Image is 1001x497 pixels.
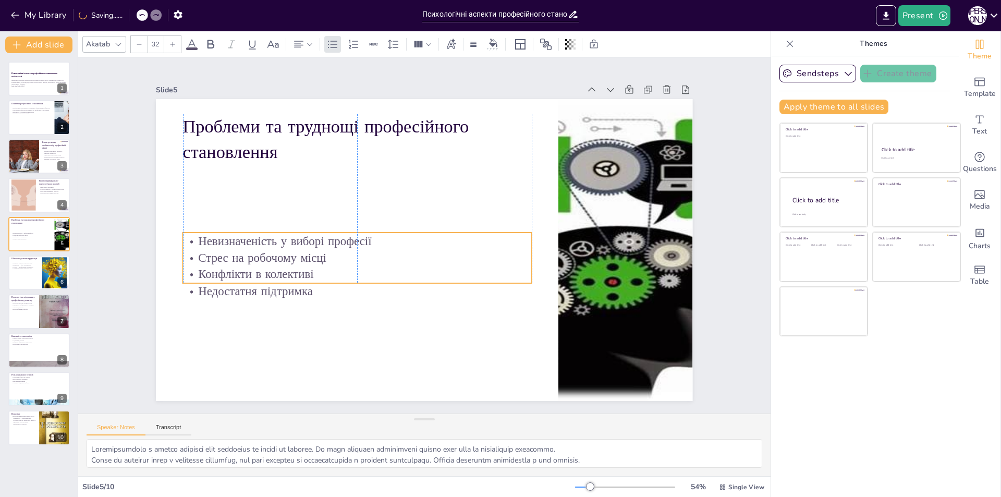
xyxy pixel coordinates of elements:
button: Present [898,5,950,26]
span: Text [972,126,987,137]
button: Export to PowerPoint [876,5,896,26]
div: Border settings [468,36,479,53]
div: 2 [57,123,67,132]
button: Speaker Notes [87,424,145,435]
p: Підтримка з боку наставників [11,264,39,266]
p: Різноманітні фактори впливають на професійне становлення [11,109,52,111]
div: Click to add text [881,157,950,160]
div: https://cdn.sendsteps.com/images/logo/sendsteps_logo_white.pnghttps://cdn.sendsteps.com/images/lo... [8,62,70,96]
div: Click to add text [837,244,860,247]
div: 4 [57,200,67,210]
div: Click to add title [882,147,951,153]
p: Адаптація на робочому місці [42,154,67,156]
p: Проблеми та труднощі професійного становлення [11,219,52,224]
p: Розвиток навичок саморегуляції [11,262,39,264]
div: Column Count [411,36,434,53]
p: Важливість мотивації [39,187,67,189]
div: Get real-time input from your audience [959,144,1000,181]
div: 10 [54,433,67,442]
p: Активний пошук можливостей [11,268,39,270]
div: Akatab [84,37,112,51]
p: Можливість розвитку якостей [39,192,67,195]
span: Theme [968,51,992,62]
p: Значення навичок та знань [11,113,52,115]
div: https://cdn.sendsteps.com/images/logo/sendsteps_logo_white.pnghttps://cdn.sendsteps.com/images/lo... [8,139,70,174]
div: Add ready made slides [959,69,1000,106]
div: Add a table [959,257,1000,294]
span: Template [964,88,996,100]
p: Соціальні зв'язки та мережі [11,377,67,379]
span: Table [970,276,989,287]
div: Add images, graphics, shapes or video [959,181,1000,219]
p: Активне будування зв'язків [11,382,67,384]
p: Конкурентоспроможність [11,343,67,345]
p: Стресостійкість у професійному житті [39,189,67,191]
div: 6 [57,277,67,287]
div: Click to add text [919,244,952,247]
div: https://cdn.sendsteps.com/images/logo/sendsteps_logo_white.pnghttps://cdn.sendsteps.com/images/lo... [8,256,70,290]
p: Консультації для професіоналів [11,303,36,305]
p: Стрес на робочому місці [393,125,551,451]
strong: Психологічні аспекти професійного становлення особистості [11,72,57,78]
div: Click to add text [786,244,809,247]
p: Участь у професійних спільнотах [11,266,39,268]
div: Click to add title [786,236,860,240]
p: Взаємодія з оточенням є важливою [11,111,52,113]
p: Конфлікти в колективі [11,236,52,238]
p: Невизначеність у виборі професії [378,132,535,457]
p: Недостатня підтримка [424,112,581,437]
p: Висновки [11,413,36,416]
button: Add slide [5,37,72,53]
div: 8 [8,333,70,368]
div: Click to add text [811,244,835,247]
button: Sendsteps [779,65,856,82]
p: Психологічний добробут [11,309,36,311]
div: 8 [57,355,67,365]
p: Емоційна підтримка [11,380,67,382]
div: 7 [57,317,67,326]
div: Click to add text [786,135,860,138]
p: Generated with [URL] [11,86,67,88]
p: Презентація розглядає психологічні особливості професійного становлення особистості, етапи розвит... [11,80,67,86]
div: Click to add title [878,182,953,186]
div: Slide 5 / 10 [82,482,575,492]
div: 3 [57,161,67,171]
p: Недостатня підтримка [11,238,52,240]
div: 54 % [686,482,711,492]
div: 7 [8,294,70,329]
p: Самоосвіта як ключовий елемент [11,337,67,340]
p: Роль соціальних зв'язків [11,373,67,377]
div: Click to add title [786,127,860,131]
button: М [PERSON_NAME] [968,5,987,26]
p: Встановлення контактів [11,378,67,380]
p: Подальший професійний розвиток [42,156,67,158]
p: Етапи розвитку особистості у професійній сфері [42,141,67,150]
div: https://cdn.sendsteps.com/images/logo/sendsteps_logo_white.pnghttps://cdn.sendsteps.com/images/lo... [8,100,70,135]
div: https://cdn.sendsteps.com/images/logo/sendsteps_logo_white.pnghttps://cdn.sendsteps.com/images/lo... [8,217,70,251]
p: Конфлікти в колективі [408,118,566,444]
button: My Library [8,7,71,23]
p: Виклики на кожному етапі [42,158,67,160]
div: Click to add text [878,244,911,247]
p: Поняття професійного становлення [11,102,52,105]
div: Layout [512,36,529,53]
span: Single View [728,483,764,491]
div: Click to add title [792,196,859,204]
p: Тренінги з особистісного розвитку [11,305,36,307]
div: Change the overall theme [959,31,1000,69]
div: 9 [8,372,70,406]
p: Професійне становлення – це процес формування особистості [11,107,52,109]
div: М [PERSON_NAME] [968,6,987,25]
span: Media [970,201,990,212]
p: Themes [798,31,948,56]
div: Add text boxes [959,106,1000,144]
div: 1 [57,83,67,93]
input: Insert title [422,7,568,22]
div: 5 [57,239,67,248]
p: Невизначеність у виборі професії [11,232,52,234]
div: Text effects [443,36,459,53]
p: Адаптація до змін [11,340,67,342]
p: Стрес на робочому місці [11,234,52,236]
button: Apply theme to all slides [779,100,888,114]
span: Charts [969,240,991,252]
